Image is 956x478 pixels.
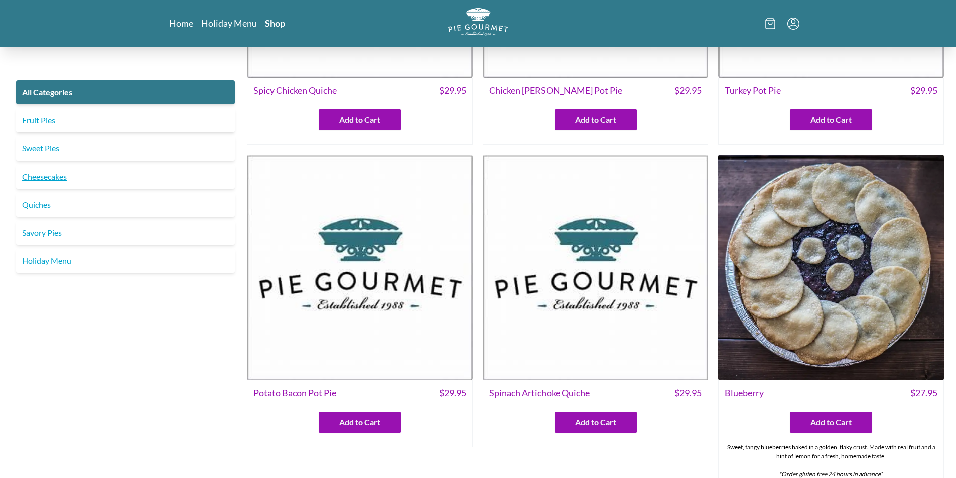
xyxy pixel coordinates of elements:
span: $ 29.95 [439,84,466,97]
button: Add to Cart [555,109,637,130]
span: Spinach Artichoke Quiche [489,386,590,400]
span: $ 29.95 [674,386,702,400]
span: Add to Cart [339,416,380,428]
span: Add to Cart [810,114,852,126]
span: Add to Cart [810,416,852,428]
span: $ 29.95 [674,84,702,97]
button: Add to Cart [319,412,401,433]
a: Holiday Menu [201,17,257,29]
em: *Order gluten free 24 hours in advance* [779,470,883,478]
span: Turkey Pot Pie [725,84,781,97]
span: Add to Cart [575,416,616,428]
a: Shop [265,17,285,29]
img: Potato Bacon Pot Pie [247,155,473,381]
button: Add to Cart [790,109,872,130]
a: Fruit Pies [16,108,235,132]
button: Add to Cart [790,412,872,433]
button: Add to Cart [319,109,401,130]
span: Add to Cart [339,114,380,126]
span: Add to Cart [575,114,616,126]
button: Menu [787,18,799,30]
span: Spicy Chicken Quiche [253,84,337,97]
span: Potato Bacon Pot Pie [253,386,336,400]
span: $ 29.95 [910,84,937,97]
a: Logo [448,8,508,39]
span: Blueberry [725,386,764,400]
img: Blueberry [718,155,944,381]
span: $ 27.95 [910,386,937,400]
button: Add to Cart [555,412,637,433]
a: All Categories [16,80,235,104]
span: Chicken [PERSON_NAME] Pot Pie [489,84,622,97]
a: Holiday Menu [16,249,235,273]
img: Spinach Artichoke Quiche [483,155,709,381]
a: Cheesecakes [16,165,235,189]
a: Home [169,17,193,29]
a: Savory Pies [16,221,235,245]
a: Quiches [16,193,235,217]
img: logo [448,8,508,36]
a: Sweet Pies [16,136,235,161]
span: $ 29.95 [439,386,466,400]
